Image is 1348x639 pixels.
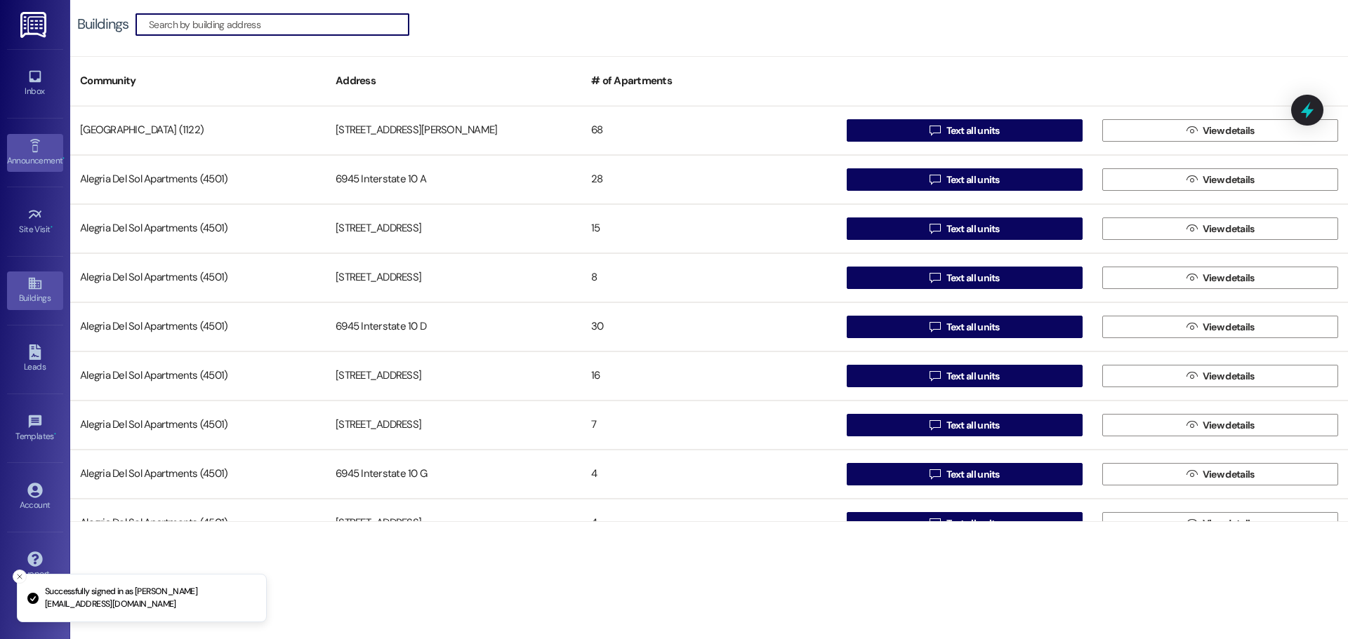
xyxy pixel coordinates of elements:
[946,516,1000,531] span: Text all units
[581,215,837,243] div: 15
[70,509,326,537] div: Alegria Del Sol Apartments (4501)
[930,125,940,136] i: 
[1187,321,1197,332] i: 
[581,411,837,439] div: 7
[326,460,581,488] div: 6945 Interstate 10 G
[930,272,940,283] i: 
[7,410,63,448] a: Templates •
[326,313,581,341] div: 6945 Interstate 10 D
[946,418,1000,433] span: Text all units
[77,17,128,32] div: Buildings
[946,222,1000,236] span: Text all units
[149,15,409,34] input: Search by building address
[326,509,581,537] div: [STREET_ADDRESS]
[326,215,581,243] div: [STREET_ADDRESS]
[54,429,56,439] span: •
[62,154,65,163] span: •
[581,116,837,144] div: 68
[7,65,63,102] a: Inbox
[70,362,326,390] div: Alegria Del Sol Apartments (4501)
[1102,119,1338,142] button: View details
[326,64,581,98] div: Address
[1203,222,1255,236] span: View details
[1203,516,1255,531] span: View details
[946,369,1000,384] span: Text all units
[581,264,837,292] div: 8
[1203,320,1255,335] span: View details
[51,222,53,232] span: •
[1102,512,1338,534] button: View details
[847,267,1083,289] button: Text all units
[930,223,940,234] i: 
[847,168,1083,191] button: Text all units
[930,518,940,529] i: 
[930,321,940,332] i: 
[1187,469,1197,480] i: 
[1203,271,1255,285] span: View details
[70,116,326,144] div: [GEOGRAPHIC_DATA] (1122)
[847,316,1083,338] button: Text all units
[1187,272,1197,283] i: 
[45,586,255,610] p: Successfully signed in as [PERSON_NAME][EMAIL_ADDRESS][DOMAIN_NAME]
[581,362,837,390] div: 16
[1187,370,1197,382] i: 
[70,64,326,98] div: Community
[1102,168,1338,191] button: View details
[847,217,1083,240] button: Text all units
[946,271,1000,285] span: Text all units
[1102,365,1338,387] button: View details
[20,12,49,38] img: ResiDesk Logo
[847,512,1083,534] button: Text all units
[326,264,581,292] div: [STREET_ADDRESS]
[581,64,837,98] div: # of Apartments
[847,365,1083,387] button: Text all units
[70,166,326,194] div: Alegria Del Sol Apartments (4501)
[930,174,940,185] i: 
[326,116,581,144] div: [STREET_ADDRESS][PERSON_NAME]
[70,215,326,243] div: Alegria Del Sol Apartments (4501)
[1203,418,1255,433] span: View details
[1187,518,1197,529] i: 
[1102,316,1338,338] button: View details
[1203,369,1255,384] span: View details
[1203,467,1255,482] span: View details
[70,313,326,341] div: Alegria Del Sol Apartments (4501)
[1203,173,1255,187] span: View details
[7,340,63,378] a: Leads
[946,467,1000,482] span: Text all units
[1102,217,1338,240] button: View details
[1102,463,1338,485] button: View details
[1203,123,1255,138] span: View details
[946,173,1000,187] span: Text all units
[326,362,581,390] div: [STREET_ADDRESS]
[1187,125,1197,136] i: 
[847,463,1083,485] button: Text all units
[930,469,940,480] i: 
[7,478,63,516] a: Account
[581,509,837,537] div: 4
[1102,414,1338,436] button: View details
[326,166,581,194] div: 6945 Interstate 10 A
[1102,267,1338,289] button: View details
[581,166,837,194] div: 28
[581,313,837,341] div: 30
[930,370,940,382] i: 
[847,414,1083,436] button: Text all units
[946,123,1000,138] span: Text all units
[70,411,326,439] div: Alegria Del Sol Apartments (4501)
[7,547,63,585] a: Support
[946,320,1000,335] span: Text all units
[7,271,63,309] a: Buildings
[7,203,63,241] a: Site Visit •
[847,119,1083,142] button: Text all units
[326,411,581,439] div: [STREET_ADDRESS]
[1187,419,1197,431] i: 
[13,570,27,584] button: Close toast
[1187,174,1197,185] i: 
[930,419,940,431] i: 
[70,460,326,488] div: Alegria Del Sol Apartments (4501)
[70,264,326,292] div: Alegria Del Sol Apartments (4501)
[581,460,837,488] div: 4
[1187,223,1197,234] i: 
